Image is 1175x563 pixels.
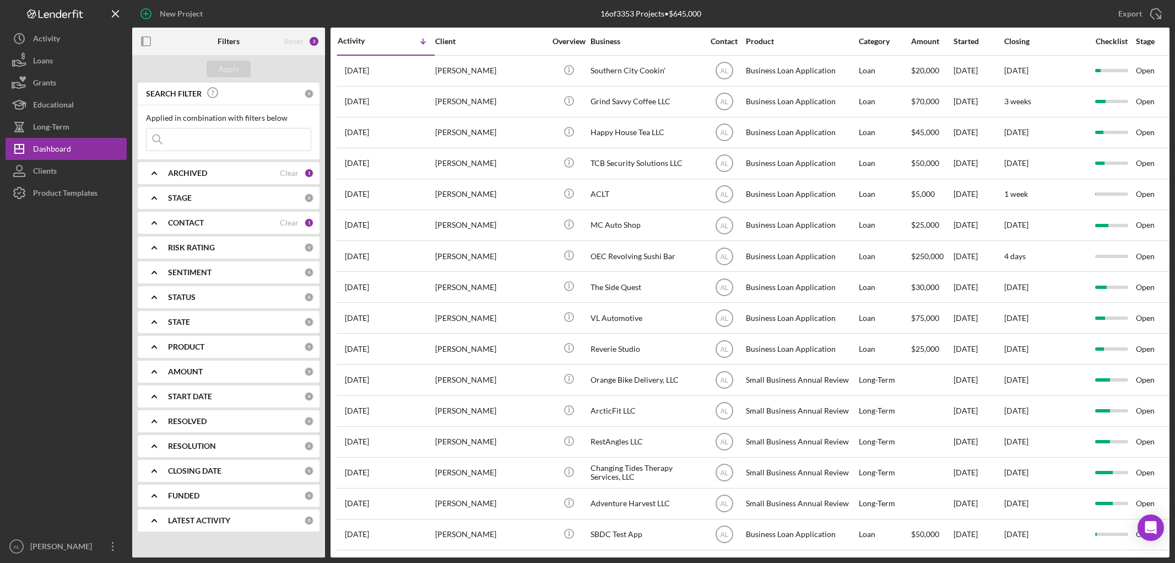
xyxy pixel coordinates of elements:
div: Reverie Studio [591,334,701,363]
text: AL [720,160,728,168]
div: 0 [304,491,314,501]
div: MC Auto Shop [591,211,701,240]
div: Grind Savvy Coffee LLC [591,87,701,116]
div: [PERSON_NAME] [435,149,545,178]
div: [PERSON_NAME] [435,87,545,116]
a: Product Templates [6,182,127,204]
div: [PERSON_NAME] [435,242,545,271]
time: [DATE] [1004,220,1028,229]
text: AL [720,531,728,539]
div: Business Loan Application [746,334,856,363]
time: 2025-07-23 21:45 [345,190,369,199]
div: 0 [304,292,314,302]
time: 2025-06-10 20:45 [345,345,369,353]
div: $75,000 [911,303,952,333]
div: [DATE] [954,365,1003,394]
div: Loan [859,242,910,271]
div: 16 of 3353 Projects • $645,000 [600,9,701,18]
a: Dashboard [6,138,127,160]
time: 2025-07-18 00:58 [345,221,369,229]
div: $50,000 [911,149,952,178]
div: Clear [280,169,299,178]
div: RestAngles LLC [591,427,701,457]
time: [DATE] [1004,313,1028,323]
div: [PERSON_NAME] [435,272,545,302]
time: 4 days [1004,251,1026,261]
text: AL [720,314,728,322]
div: Loan [859,56,910,85]
b: FUNDED [168,491,199,500]
div: [PERSON_NAME] [435,365,545,394]
div: [DATE] [954,489,1003,518]
div: 0 [304,243,314,253]
button: Long-Term [6,116,127,138]
div: [DATE] [954,180,1003,209]
div: 1 [304,168,314,178]
div: Business [591,37,701,46]
button: Clients [6,160,127,182]
div: Loan [859,334,910,363]
div: Business Loan Application [746,87,856,116]
div: [DATE] [954,56,1003,85]
time: 2025-06-01 17:46 [345,406,369,415]
div: Product [746,37,856,46]
div: Dashboard [33,138,71,163]
div: 0 [304,367,314,377]
div: [DATE] [954,458,1003,487]
b: Filters [218,37,240,46]
div: 0 [304,466,314,476]
div: Long-Term [859,458,910,487]
b: START DATE [168,392,212,401]
div: Amount [911,37,952,46]
div: [DATE] [954,334,1003,363]
div: [PERSON_NAME] [435,458,545,487]
div: Grants [33,72,56,96]
text: AL [720,283,728,291]
div: [PERSON_NAME] [435,520,545,549]
div: Clients [33,160,57,185]
div: $25,000 [911,211,952,240]
time: [DATE] [1004,66,1028,75]
b: CONTACT [168,218,204,227]
time: 2025-06-26 04:21 [345,314,369,323]
div: Changing Tides Therapy Services, LLC [591,458,701,487]
div: 0 [304,392,314,401]
div: Small Business Annual Review [746,427,856,457]
div: [PERSON_NAME] [435,180,545,209]
button: Export [1107,3,1169,25]
button: Loans [6,50,127,72]
div: Export [1118,3,1142,25]
div: $45,000 [911,118,952,147]
div: The Side Quest [591,272,701,302]
b: RESOLUTION [168,442,216,451]
div: Long-Term [859,489,910,518]
div: Business Loan Application [746,149,856,178]
div: Reset [284,37,303,46]
button: Educational [6,94,127,116]
text: AL [13,544,20,550]
time: [DATE] [1004,158,1028,168]
button: Grants [6,72,127,94]
time: 2025-08-03 20:24 [345,159,369,168]
time: [DATE] [1004,375,1028,384]
button: Activity [6,28,127,50]
b: SEARCH FILTER [146,89,202,98]
div: Long-Term [33,116,69,141]
div: 0 [304,89,314,99]
div: Loan [859,272,910,302]
text: AL [720,253,728,260]
div: [DATE] [954,396,1003,426]
div: Activity [338,36,386,45]
div: 0 [304,193,314,203]
div: [DATE] [954,87,1003,116]
div: Checklist [1088,37,1135,46]
text: AL [720,377,728,384]
div: Orange Bike Delivery, LLC [591,365,701,394]
div: [PERSON_NAME] [435,118,545,147]
div: Long-Term [859,396,910,426]
div: Started [954,37,1003,46]
div: Contact [703,37,745,46]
